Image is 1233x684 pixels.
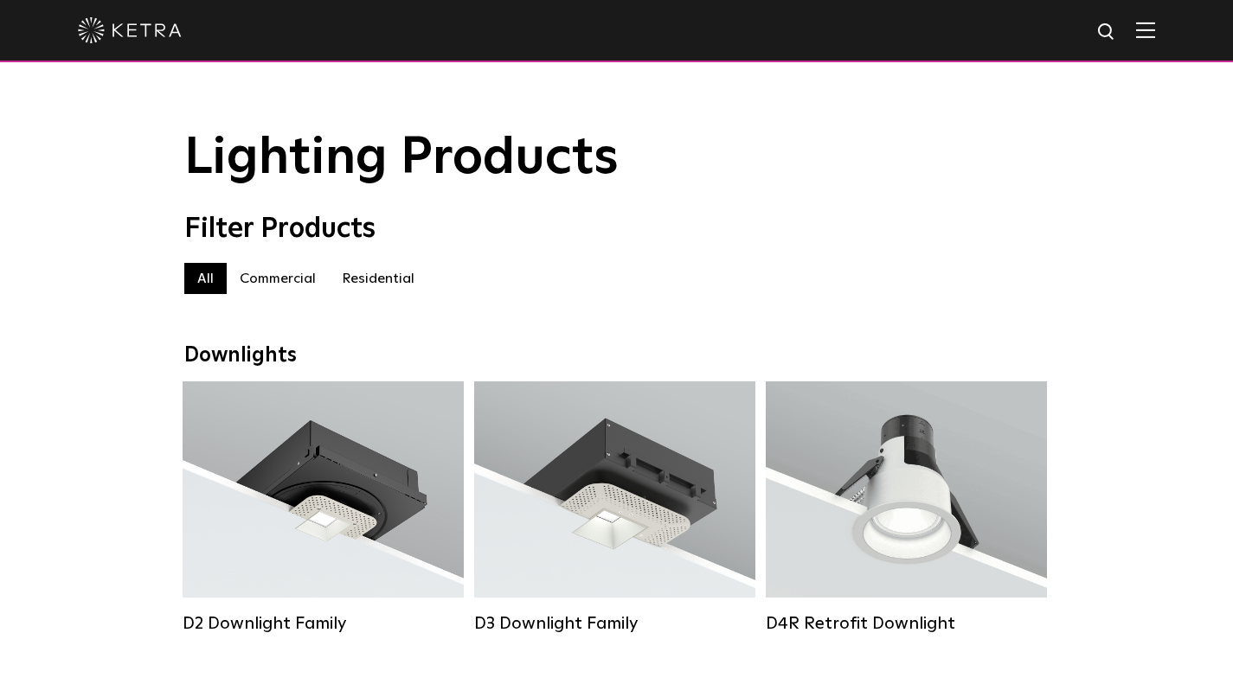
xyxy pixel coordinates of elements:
[183,381,464,634] a: D2 Downlight Family Lumen Output:1200Colors:White / Black / Gloss Black / Silver / Bronze / Silve...
[184,213,1050,246] div: Filter Products
[766,381,1047,634] a: D4R Retrofit Downlight Lumen Output:800Colors:White / BlackBeam Angles:15° / 25° / 40° / 60°Watta...
[184,263,227,294] label: All
[1096,22,1118,43] img: search icon
[184,343,1050,368] div: Downlights
[184,132,619,184] span: Lighting Products
[474,613,755,634] div: D3 Downlight Family
[1136,22,1155,38] img: Hamburger%20Nav.svg
[227,263,329,294] label: Commercial
[766,613,1047,634] div: D4R Retrofit Downlight
[329,263,427,294] label: Residential
[474,381,755,634] a: D3 Downlight Family Lumen Output:700 / 900 / 1100Colors:White / Black / Silver / Bronze / Paintab...
[183,613,464,634] div: D2 Downlight Family
[78,17,182,43] img: ketra-logo-2019-white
